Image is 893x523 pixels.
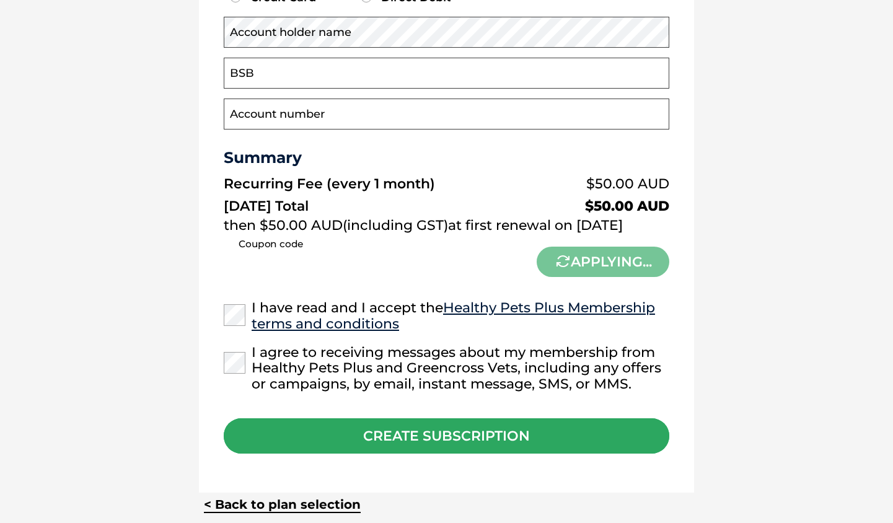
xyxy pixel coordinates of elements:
[252,299,655,332] a: Healthy Pets Plus Membership terms and conditions
[230,107,325,123] label: Account number
[224,352,245,374] input: I agree to receiving messages about my membership from Healthy Pets Plus and Greencross Vets, inc...
[230,66,254,82] label: BSB
[537,247,669,277] button: Applying...
[236,239,306,250] label: Coupon code
[204,497,361,512] a: < Back to plan selection
[224,173,540,195] td: Recurring Fee (every 1 month)
[540,195,669,214] td: $50.00 AUD
[224,300,669,332] label: I have read and I accept the
[224,345,669,392] label: I agree to receiving messages about my membership from Healthy Pets Plus and Greencross Vets, inc...
[224,148,669,167] h3: Summary
[224,304,245,326] input: I have read and I accept theHealthy Pets Plus Membership terms and conditions
[540,173,669,195] td: $50.00 AUD
[343,217,448,234] span: (including GST)
[224,195,540,214] td: [DATE] Total
[224,418,669,454] div: CREATE SUBSCRIPTION
[224,214,669,237] td: then $50.00 AUD at first renewal on [DATE]
[230,25,351,41] label: Account holder name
